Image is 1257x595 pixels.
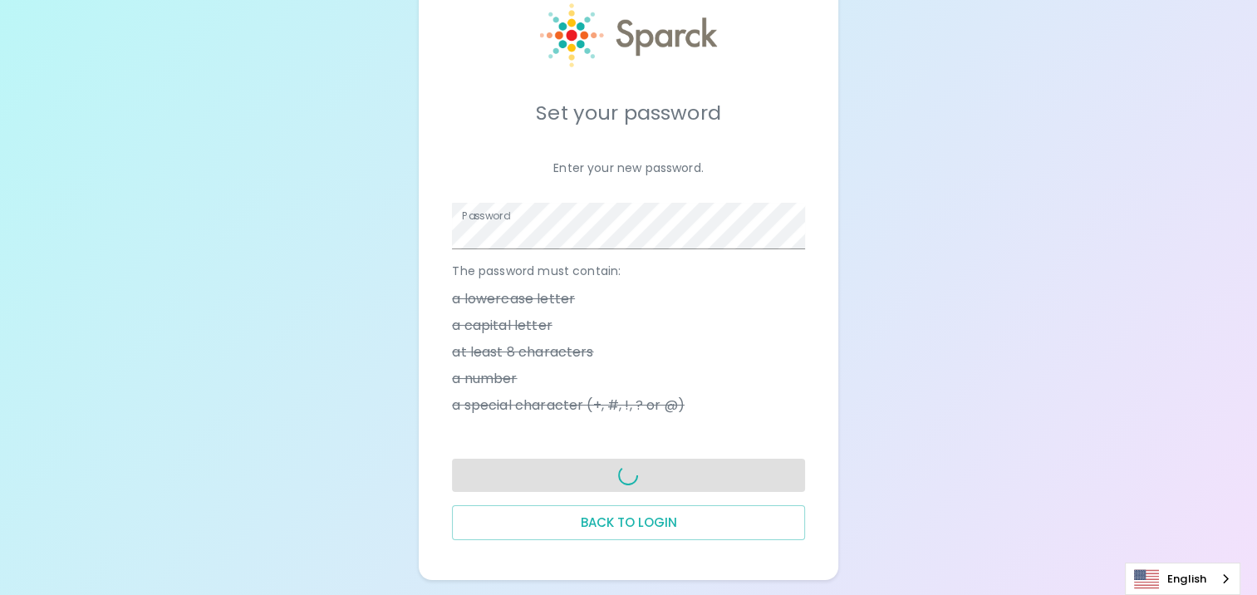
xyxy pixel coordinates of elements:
span: at least 8 characters [452,342,593,362]
button: Back to login [452,505,804,540]
div: Language [1125,563,1240,595]
span: a capital letter [452,316,552,336]
aside: Language selected: English [1125,563,1240,595]
img: Sparck logo [540,3,716,67]
label: Password [462,209,510,223]
span: a number [452,369,517,389]
h5: Set your password [452,100,804,126]
span: a special character (+, #, !, ? or @) [452,396,685,416]
a: English [1126,563,1240,594]
span: a lowercase letter [452,289,575,309]
p: The password must contain: [452,263,804,279]
p: Enter your new password. [452,160,804,176]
